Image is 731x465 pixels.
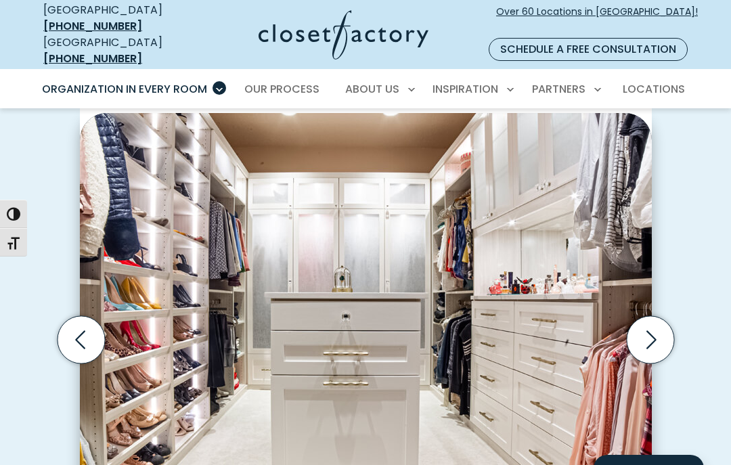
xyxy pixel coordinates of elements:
[42,81,207,97] span: Organization in Every Room
[433,81,498,97] span: Inspiration
[496,5,698,33] span: Over 60 Locations in [GEOGRAPHIC_DATA]!
[43,51,142,66] a: [PHONE_NUMBER]
[345,81,399,97] span: About Us
[623,81,685,97] span: Locations
[43,18,142,34] a: [PHONE_NUMBER]
[32,70,699,108] nav: Primary Menu
[532,81,585,97] span: Partners
[621,311,680,369] button: Next slide
[489,38,688,61] a: Schedule a Free Consultation
[244,81,319,97] span: Our Process
[52,311,110,369] button: Previous slide
[43,35,191,67] div: [GEOGRAPHIC_DATA]
[43,2,191,35] div: [GEOGRAPHIC_DATA]
[259,10,428,60] img: Closet Factory Logo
